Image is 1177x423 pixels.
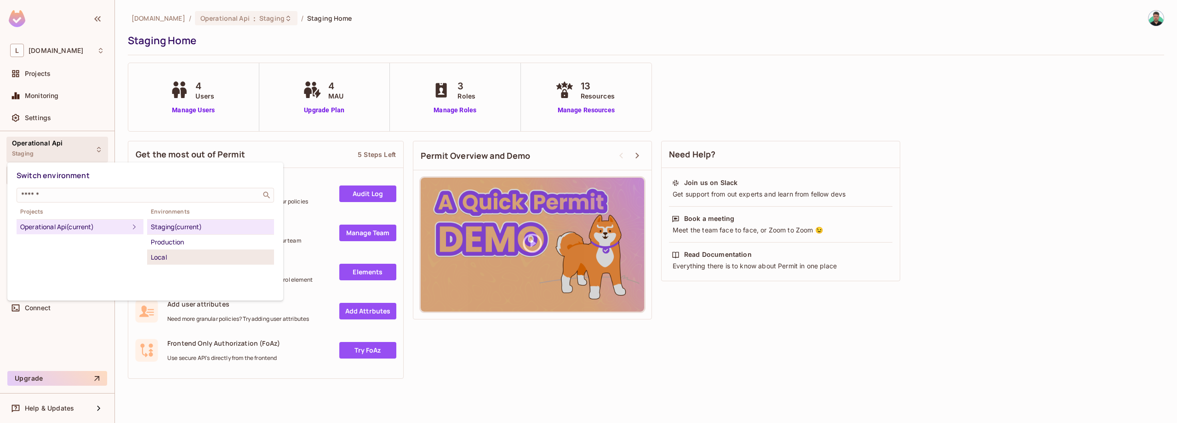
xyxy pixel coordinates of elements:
div: Operational Api (current) [20,221,129,232]
div: Local [151,252,270,263]
span: Environments [147,208,274,215]
div: Staging (current) [151,221,270,232]
span: Projects [17,208,143,215]
div: Production [151,237,270,248]
span: Switch environment [17,170,90,180]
